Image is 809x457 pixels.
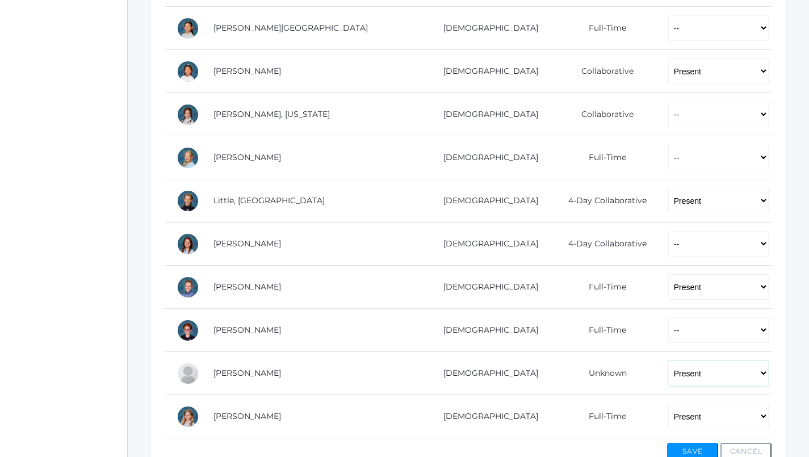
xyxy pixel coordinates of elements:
[550,7,656,50] td: Full-Time
[177,17,199,40] div: Sofia La Rosa
[424,50,550,93] td: [DEMOGRAPHIC_DATA]
[550,50,656,93] td: Collaborative
[213,109,330,119] a: [PERSON_NAME], [US_STATE]
[177,190,199,212] div: Savannah Little
[550,352,656,395] td: Unknown
[550,93,656,136] td: Collaborative
[213,282,281,292] a: [PERSON_NAME]
[550,223,656,266] td: 4-Day Collaborative
[213,325,281,335] a: [PERSON_NAME]
[550,179,656,223] td: 4-Day Collaborative
[424,395,550,438] td: [DEMOGRAPHIC_DATA]
[213,411,281,421] a: [PERSON_NAME]
[213,23,368,33] a: [PERSON_NAME][GEOGRAPHIC_DATA]
[177,319,199,342] div: Theodore Trumpower
[213,66,281,76] a: [PERSON_NAME]
[213,238,281,249] a: [PERSON_NAME]
[177,405,199,428] div: Bailey Zacharia
[424,136,550,179] td: [DEMOGRAPHIC_DATA]
[213,195,325,206] a: Little, [GEOGRAPHIC_DATA]
[424,93,550,136] td: [DEMOGRAPHIC_DATA]
[550,136,656,179] td: Full-Time
[424,352,550,395] td: [DEMOGRAPHIC_DATA]
[177,233,199,255] div: Maggie Oram
[177,276,199,299] div: Dylan Sandeman
[177,103,199,126] div: Georgia Lee
[550,309,656,352] td: Full-Time
[424,266,550,309] td: [DEMOGRAPHIC_DATA]
[213,368,281,378] a: [PERSON_NAME]
[550,266,656,309] td: Full-Time
[424,7,550,50] td: [DEMOGRAPHIC_DATA]
[424,223,550,266] td: [DEMOGRAPHIC_DATA]
[177,146,199,169] div: Chloe Lewis
[550,395,656,438] td: Full-Time
[213,152,281,162] a: [PERSON_NAME]
[177,60,199,83] div: Lila Lau
[424,179,550,223] td: [DEMOGRAPHIC_DATA]
[177,362,199,385] div: Eleanor Velasquez
[424,309,550,352] td: [DEMOGRAPHIC_DATA]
